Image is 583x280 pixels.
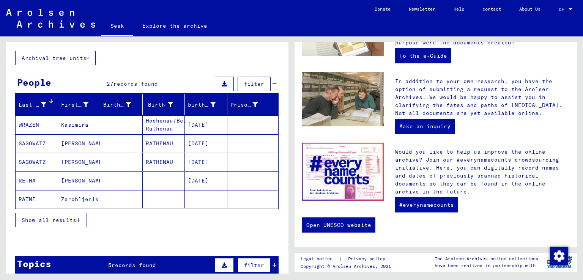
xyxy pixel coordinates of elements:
font: birth date [188,101,222,108]
div: First name [61,99,100,111]
font: Open UNESCO website [306,222,371,228]
a: To the e-Guide [395,48,451,63]
font: Show all results [22,217,76,223]
font: filter [244,262,264,269]
mat-cell: [DATE] [185,116,227,134]
button: filter [238,77,271,91]
font: The Arolsen Archives online collections [435,256,538,261]
mat-cell: [PERSON_NAME] [58,134,101,153]
a: Privacy policy [342,255,394,263]
font: Seek [110,22,124,29]
font: Explore the archive [142,22,207,29]
mat-header-cell: First name [58,94,101,115]
div: birth date [188,99,227,111]
img: Change consent [550,247,568,265]
mat-cell: [DATE] [185,153,227,171]
mat-header-cell: birth date [185,94,227,115]
font: Last name [19,101,49,108]
div: Prisoner # [230,99,269,111]
font: Prisoner # [230,101,265,108]
img: inquiries.jpg [302,72,384,127]
mat-cell: WRAZEN [16,116,58,134]
font: Topics [17,258,51,269]
mat-cell: [DATE] [185,171,227,190]
a: Explore the archive [133,17,216,35]
font: have been realized in partnership with [435,263,536,268]
button: Show all results [15,213,87,227]
mat-cell: RATHENAU [143,134,185,153]
font: | [339,255,342,262]
div: Birth name [103,99,142,111]
div: Last name [19,99,58,111]
font: In addition to your own research, you have the option of submitting a request to the Arolsen Arch... [395,78,563,116]
mat-cell: RETNA [16,171,58,190]
button: Archival tree units [15,51,96,65]
mat-cell: Zarobljenik [58,190,101,208]
font: People [17,77,51,88]
mat-cell: [PERSON_NAME] [58,153,101,171]
font: To the e-Guide [399,52,447,59]
font: Newsletter [409,6,435,12]
font: 27 [107,80,113,87]
mat-header-cell: Birth name [100,94,143,115]
mat-header-cell: Last name [16,94,58,115]
a: Open UNESCO website [302,217,375,233]
font: First name [61,101,95,108]
img: yv_logo.png [545,253,574,272]
font: DE [559,6,564,12]
font: Donate [375,6,391,12]
a: Make an inquiry [395,119,455,134]
mat-cell: Hochenau/Bez. Rathenau [143,116,185,134]
mat-cell: SAGOWATZ [16,134,58,153]
a: Legal notice [301,255,339,263]
font: About Us [519,6,540,12]
mat-cell: SAGOWATZ [16,153,58,171]
font: 5 [108,262,112,269]
font: Birth [148,101,165,108]
a: #everynamecounts [395,197,458,212]
mat-cell: [PERSON_NAME] [58,171,101,190]
font: Birth name [103,101,137,108]
img: Arolsen_neg.svg [6,9,95,28]
mat-cell: Kasimira [58,116,101,134]
font: Copyright © Arolsen Archives, 2021 [301,263,391,269]
mat-cell: [DATE] [185,134,227,153]
font: Legal notice [301,256,332,261]
mat-cell: RATNI [16,190,58,208]
font: filter [244,80,264,87]
font: records found [112,262,156,269]
font: contact [482,6,501,12]
button: filter [238,258,271,272]
font: Archival tree units [22,55,87,61]
img: enc.jpg [302,143,384,201]
font: Make an inquiry [399,123,451,130]
font: Help [454,6,464,12]
font: Would you like to help us improve the online archive? Join our #everynamecounts crowdsourcing ini... [395,148,559,195]
font: records found [113,80,158,87]
mat-header-cell: Prisoner # [227,94,279,115]
div: Birth [146,99,185,111]
a: Seek [101,17,133,36]
mat-header-cell: Birth [143,94,185,115]
font: Privacy policy [348,256,385,261]
font: The interactive e-guide provides background information to help you understand the documents. You... [395,7,569,46]
mat-cell: RATHENAU [143,153,185,171]
font: #everynamecounts [399,201,454,208]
